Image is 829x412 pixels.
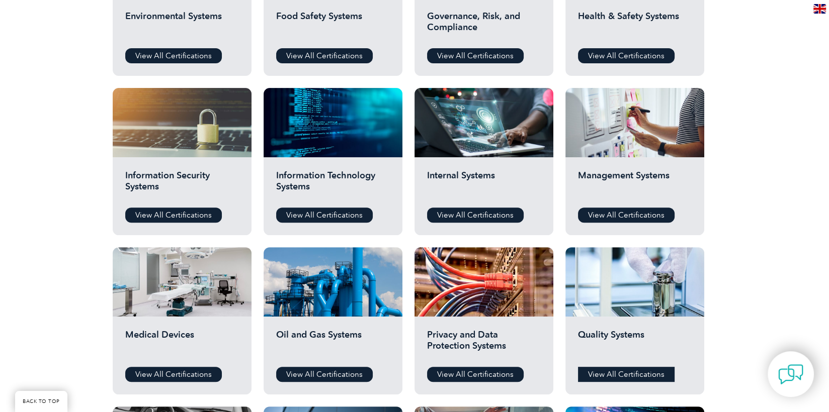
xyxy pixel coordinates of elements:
h2: Governance, Risk, and Compliance [427,11,541,41]
a: View All Certifications [578,48,675,63]
a: View All Certifications [276,48,373,63]
h2: Management Systems [578,170,692,200]
h2: Quality Systems [578,329,692,359]
h2: Information Security Systems [125,170,239,200]
a: View All Certifications [578,208,675,223]
img: en [813,4,826,14]
h2: Food Safety Systems [276,11,390,41]
a: BACK TO TOP [15,391,67,412]
a: View All Certifications [276,208,373,223]
h2: Privacy and Data Protection Systems [427,329,541,359]
a: View All Certifications [427,208,524,223]
h2: Internal Systems [427,170,541,200]
a: View All Certifications [578,367,675,382]
a: View All Certifications [125,48,222,63]
a: View All Certifications [276,367,373,382]
a: View All Certifications [125,367,222,382]
h2: Medical Devices [125,329,239,359]
h2: Environmental Systems [125,11,239,41]
h2: Health & Safety Systems [578,11,692,41]
a: View All Certifications [125,208,222,223]
a: View All Certifications [427,367,524,382]
h2: Oil and Gas Systems [276,329,390,359]
a: View All Certifications [427,48,524,63]
h2: Information Technology Systems [276,170,390,200]
img: contact-chat.png [778,362,803,387]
